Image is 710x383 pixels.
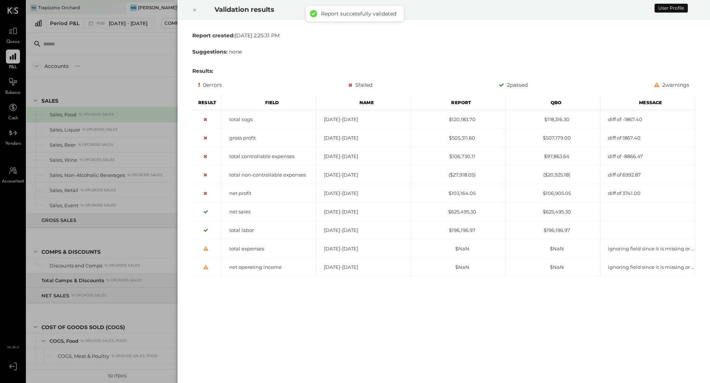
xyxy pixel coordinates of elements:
[411,227,506,234] div: $196,196.97
[317,153,411,160] div: [DATE]-[DATE]
[317,116,411,123] div: [DATE]-[DATE]
[222,190,316,197] div: net profit
[411,245,506,252] div: $NaN
[601,134,695,141] div: diff of 1867.40
[222,171,316,178] div: total non-controllable expenses
[317,208,411,215] div: [DATE]-[DATE]
[222,264,316,271] div: net operating income
[317,95,411,110] div: Name
[654,81,689,89] div: 2 warnings
[317,134,411,141] div: [DATE]-[DATE]
[655,4,688,13] div: User Profile
[506,227,600,234] div: $196,196.97
[317,227,411,234] div: [DATE]-[DATE]
[499,81,528,89] div: 2 passed
[506,95,601,110] div: Qbo
[506,190,600,197] div: $106,905.05
[321,10,396,17] div: Report successfully validated
[411,134,506,141] div: $505,311.60
[601,95,695,110] div: Message
[601,264,695,271] div: ignoring field since it is missing or hidden from report
[601,171,695,178] div: diff of 6992.87
[222,95,317,110] div: Field
[601,153,695,160] div: diff of -8866.47
[411,190,506,197] div: $103,164.05
[192,68,213,74] b: Results:
[222,153,316,160] div: total controllable expenses
[192,95,222,110] div: Result
[317,264,411,271] div: [DATE]-[DATE]
[222,134,316,141] div: gross profit
[222,208,316,215] div: net sales
[214,0,611,19] h2: Validation results
[411,153,506,160] div: $106,730.11
[506,245,600,252] div: $NaN
[192,48,227,55] b: Suggestions:
[411,208,506,215] div: $625,495.30
[601,190,695,197] div: diff of 3741.00
[348,81,372,89] div: 5 failed
[317,190,411,197] div: [DATE]-[DATE]
[506,153,600,160] div: $97,863.64
[198,81,222,89] div: 0 errors
[601,245,695,252] div: ignoring field since it is missing or hidden from report
[411,116,506,123] div: $120,183.70
[601,116,695,123] div: diff of -1867.40
[192,32,695,39] div: [DATE] 2:25:31 PM
[506,208,600,215] div: $625,495.30
[506,134,600,141] div: $507,179.00
[506,116,600,123] div: $118,316.30
[222,245,316,252] div: total expenses
[411,264,506,271] div: $NaN
[317,245,411,252] div: [DATE]-[DATE]
[506,264,600,271] div: $NaN
[229,48,242,55] span: none
[222,227,316,234] div: total labor
[411,171,506,178] div: ($27,918.05)
[192,32,235,39] b: Report created:
[317,171,411,178] div: [DATE]-[DATE]
[222,116,316,123] div: total cogs
[506,171,600,178] div: ($20,925.18)
[411,95,506,110] div: Report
